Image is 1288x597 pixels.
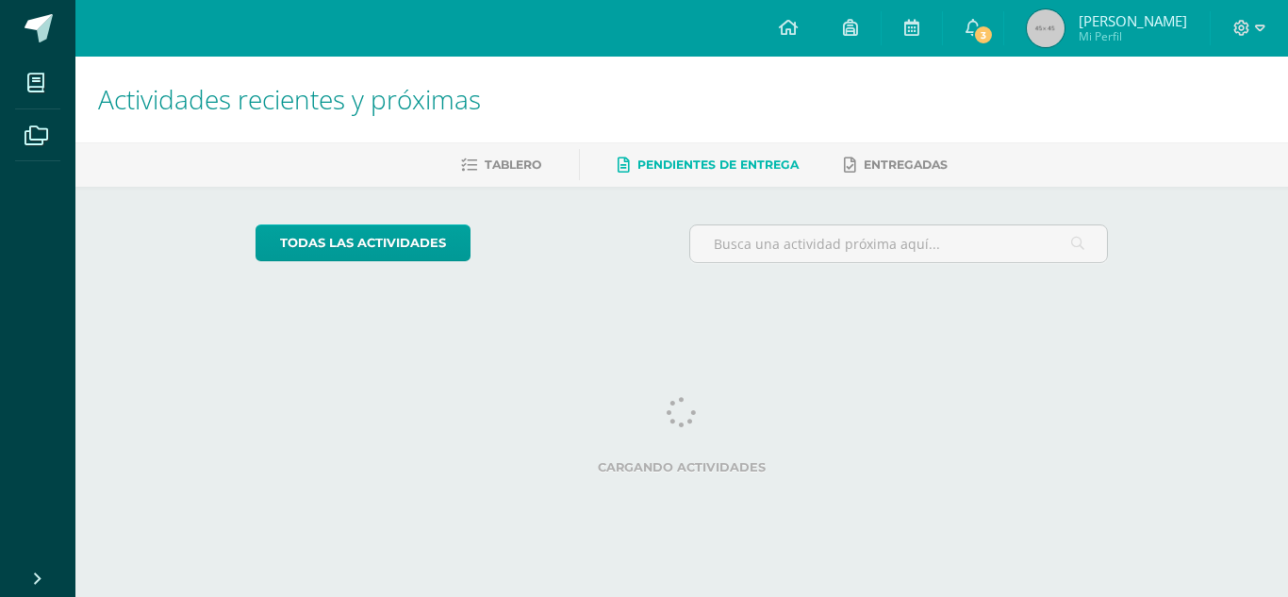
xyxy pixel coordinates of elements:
[637,158,799,172] span: Pendientes de entrega
[973,25,994,45] span: 3
[618,150,799,180] a: Pendientes de entrega
[256,460,1109,474] label: Cargando actividades
[844,150,948,180] a: Entregadas
[1079,11,1187,30] span: [PERSON_NAME]
[1027,9,1065,47] img: 45x45
[256,224,471,261] a: todas las Actividades
[98,81,481,117] span: Actividades recientes y próximas
[690,225,1108,262] input: Busca una actividad próxima aquí...
[1079,28,1187,44] span: Mi Perfil
[461,150,541,180] a: Tablero
[485,158,541,172] span: Tablero
[864,158,948,172] span: Entregadas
